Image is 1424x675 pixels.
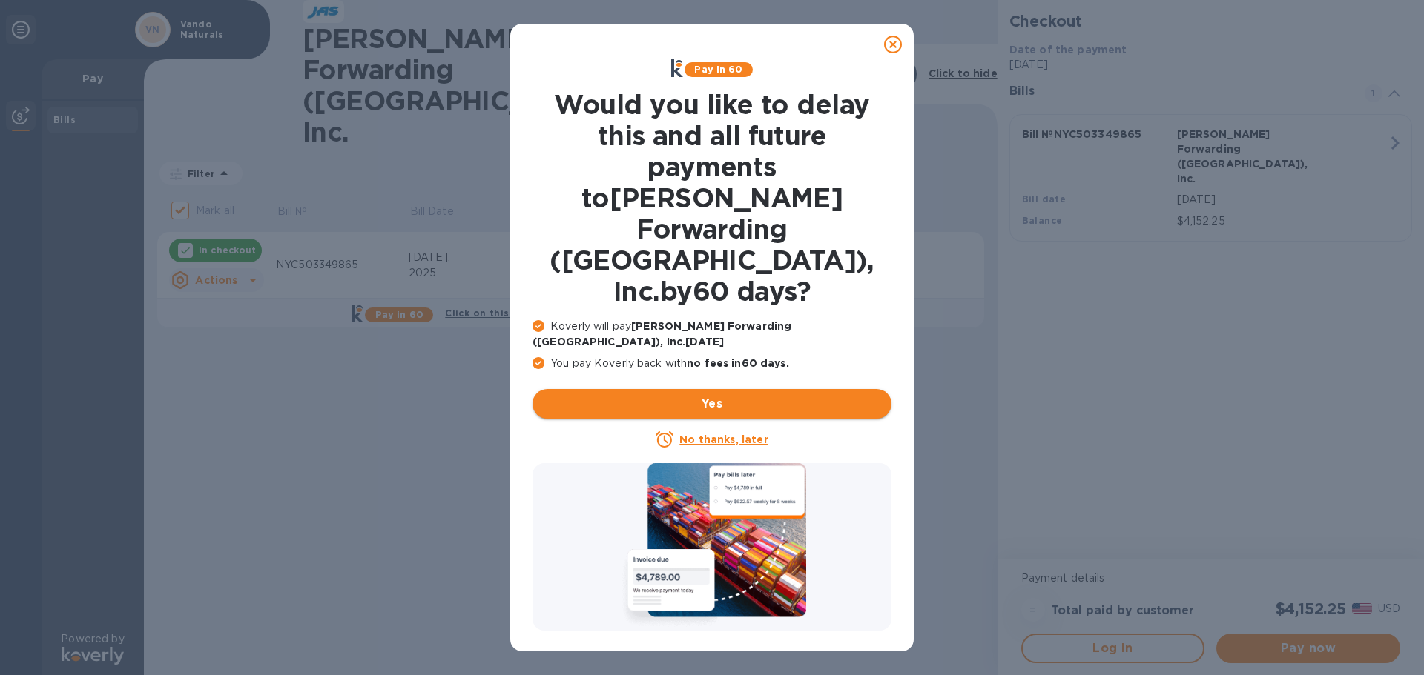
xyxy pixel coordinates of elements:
p: You pay Koverly back with [533,356,891,371]
h1: Would you like to delay this and all future payments to [PERSON_NAME] Forwarding ([GEOGRAPHIC_DAT... [533,89,891,307]
span: Yes [544,395,880,413]
u: No thanks, later [679,433,768,445]
b: no fees in 60 days . [687,357,788,369]
b: [PERSON_NAME] Forwarding ([GEOGRAPHIC_DATA]), Inc. [DATE] [533,320,791,348]
b: Pay in 60 [694,64,742,75]
p: Koverly will pay [533,319,891,350]
button: Yes [533,389,891,419]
